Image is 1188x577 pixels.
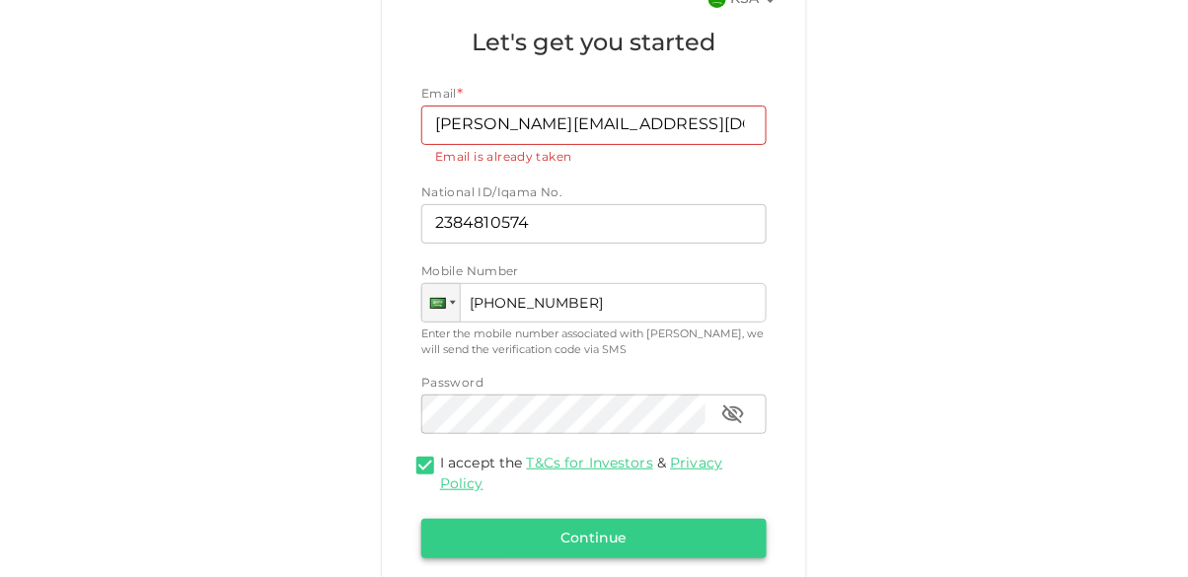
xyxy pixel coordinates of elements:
span: Email [421,89,457,101]
a: Privacy Policy [440,457,722,491]
a: T&Cs for Investors [527,457,653,470]
span: Mobile Number [421,263,519,283]
span: Password [421,378,483,390]
button: Continue [421,519,767,558]
input: nationalId [421,204,767,244]
input: password [421,395,705,434]
span: I accept the & [440,457,722,491]
h1: Let's get you started [421,27,767,62]
span: National ID/Iqama No. [421,187,562,199]
span: termsConditionsForInvestmentsAccepted [410,454,440,480]
input: 1 (702) 123-4567 [421,283,767,323]
input: email [421,106,745,145]
div: Enter the mobile number associated with [PERSON_NAME], we will send the verification code via SMS [421,326,767,359]
div: Saudi Arabia: + 966 [422,284,460,322]
span: Email is already taken [435,152,572,164]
